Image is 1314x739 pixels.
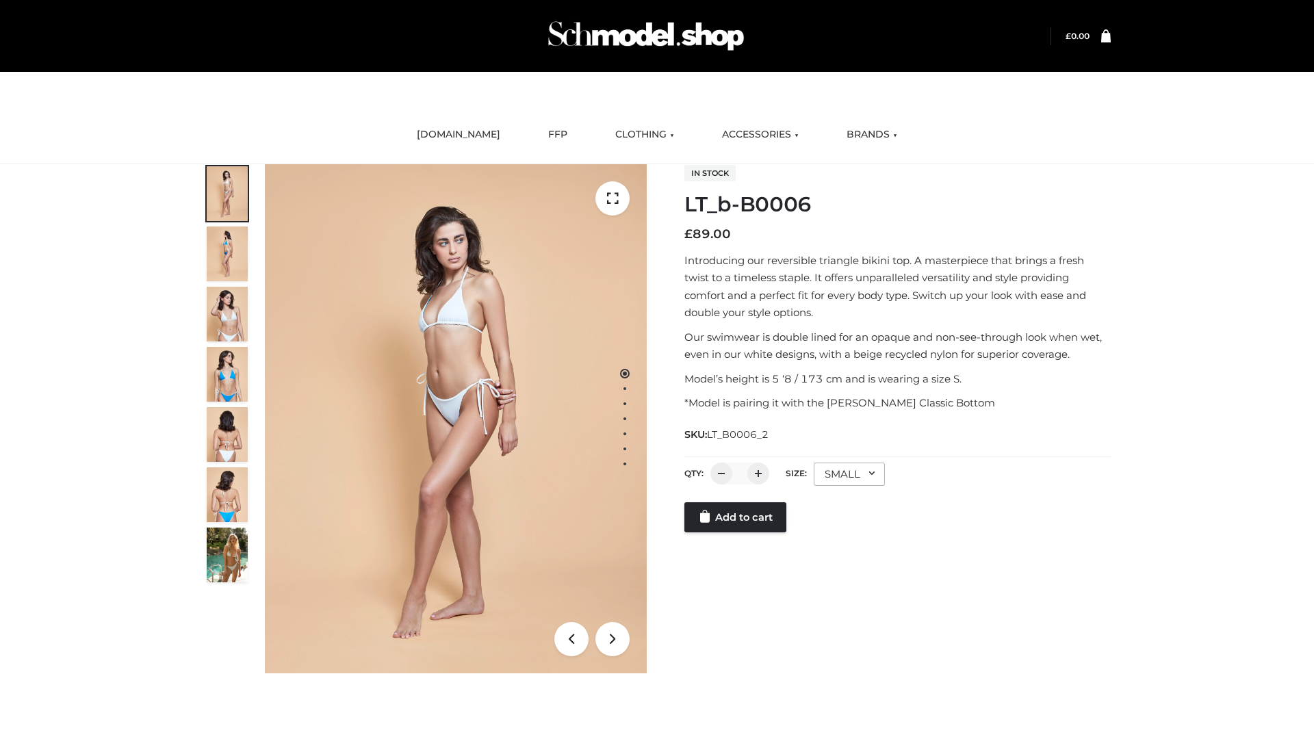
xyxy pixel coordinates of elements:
[265,164,647,673] img: LT_b-B0006
[207,347,248,402] img: ArielClassicBikiniTop_CloudNine_AzureSky_OW114ECO_4-scaled.jpg
[684,394,1111,412] p: *Model is pairing it with the [PERSON_NAME] Classic Bottom
[786,468,807,478] label: Size:
[712,120,809,150] a: ACCESSORIES
[707,428,769,441] span: LT_B0006_2
[836,120,907,150] a: BRANDS
[684,192,1111,217] h1: LT_b-B0006
[538,120,578,150] a: FFP
[207,287,248,341] img: ArielClassicBikiniTop_CloudNine_AzureSky_OW114ECO_3-scaled.jpg
[207,528,248,582] img: Arieltop_CloudNine_AzureSky2.jpg
[207,467,248,522] img: ArielClassicBikiniTop_CloudNine_AzureSky_OW114ECO_8-scaled.jpg
[684,468,704,478] label: QTY:
[684,328,1111,363] p: Our swimwear is double lined for an opaque and non-see-through look when wet, even in our white d...
[1066,31,1090,41] a: £0.00
[684,252,1111,322] p: Introducing our reversible triangle bikini top. A masterpiece that brings a fresh twist to a time...
[684,165,736,181] span: In stock
[605,120,684,150] a: CLOTHING
[1066,31,1090,41] bdi: 0.00
[684,370,1111,388] p: Model’s height is 5 ‘8 / 173 cm and is wearing a size S.
[684,426,770,443] span: SKU:
[207,226,248,281] img: ArielClassicBikiniTop_CloudNine_AzureSky_OW114ECO_2-scaled.jpg
[407,120,511,150] a: [DOMAIN_NAME]
[207,407,248,462] img: ArielClassicBikiniTop_CloudNine_AzureSky_OW114ECO_7-scaled.jpg
[684,226,731,242] bdi: 89.00
[543,9,749,63] img: Schmodel Admin 964
[684,226,693,242] span: £
[684,502,786,532] a: Add to cart
[1066,31,1071,41] span: £
[207,166,248,221] img: ArielClassicBikiniTop_CloudNine_AzureSky_OW114ECO_1-scaled.jpg
[814,463,885,486] div: SMALL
